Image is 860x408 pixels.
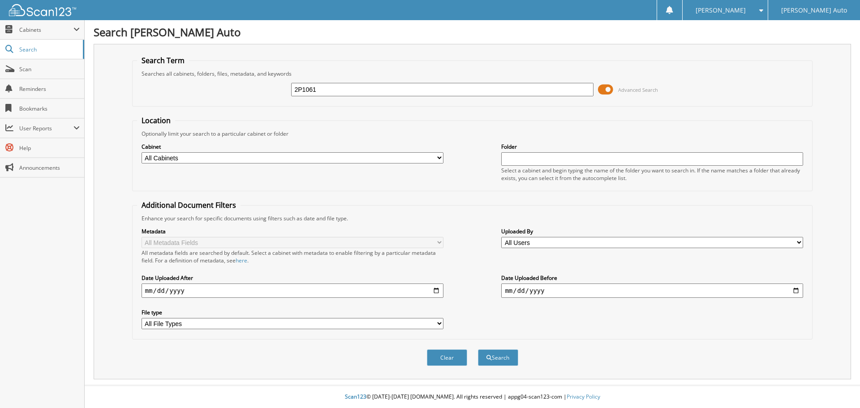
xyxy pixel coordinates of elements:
label: Date Uploaded After [142,274,443,282]
div: © [DATE]-[DATE] [DOMAIN_NAME]. All rights reserved | appg04-scan123-com | [85,386,860,408]
legend: Search Term [137,56,189,65]
div: Enhance your search for specific documents using filters such as date and file type. [137,215,808,222]
span: Search [19,46,78,53]
legend: Location [137,116,175,125]
span: Reminders [19,85,80,93]
span: Bookmarks [19,105,80,112]
span: Scan [19,65,80,73]
legend: Additional Document Filters [137,200,241,210]
div: All metadata fields are searched by default. Select a cabinet with metadata to enable filtering b... [142,249,443,264]
span: User Reports [19,125,73,132]
label: File type [142,309,443,316]
span: [PERSON_NAME] [696,8,746,13]
span: [PERSON_NAME] Auto [781,8,847,13]
a: here [236,257,247,264]
label: Metadata [142,228,443,235]
label: Folder [501,143,803,150]
span: Cabinets [19,26,73,34]
h1: Search [PERSON_NAME] Auto [94,25,851,39]
span: Advanced Search [618,86,658,93]
input: start [142,283,443,298]
div: Optionally limit your search to a particular cabinet or folder [137,130,808,137]
span: Announcements [19,164,80,172]
div: Select a cabinet and begin typing the name of the folder you want to search in. If the name match... [501,167,803,182]
button: Search [478,349,518,366]
img: scan123-logo-white.svg [9,4,76,16]
a: Privacy Policy [567,393,600,400]
label: Date Uploaded Before [501,274,803,282]
iframe: Chat Widget [815,365,860,408]
label: Cabinet [142,143,443,150]
span: Help [19,144,80,152]
input: end [501,283,803,298]
div: Searches all cabinets, folders, files, metadata, and keywords [137,70,808,77]
span: Scan123 [345,393,366,400]
button: Clear [427,349,467,366]
label: Uploaded By [501,228,803,235]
